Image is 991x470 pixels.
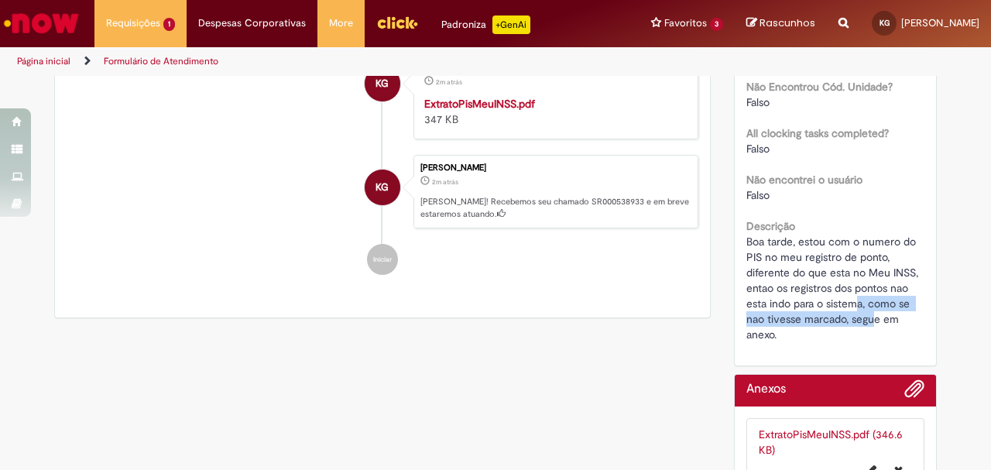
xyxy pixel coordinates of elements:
[424,96,682,127] div: 347 KB
[424,97,535,111] a: ExtratoPisMeuINSS.pdf
[12,47,649,76] ul: Trilhas de página
[492,15,530,34] p: +GenAi
[746,383,786,396] h2: Anexos
[420,163,690,173] div: [PERSON_NAME]
[365,170,400,205] div: Keven Gustavo Dos Santos Gomes
[901,16,979,29] span: [PERSON_NAME]
[759,427,903,457] a: ExtratoPisMeuINSS.pdf (346.6 KB)
[746,235,921,341] span: Boa tarde, estou com o numero do PIS no meu registro de ponto, diferente do que esta no Meu INSS,...
[106,15,160,31] span: Requisições
[375,65,389,102] span: KG
[746,95,770,109] span: Falso
[198,15,306,31] span: Despesas Corporativas
[17,55,70,67] a: Página inicial
[365,66,400,101] div: Keven Gustavo Dos Santos Gomes
[710,18,723,31] span: 3
[746,173,862,187] b: Não encontrei o usuário
[746,126,889,140] b: All clocking tasks completed?
[746,219,795,233] b: Descrição
[376,11,418,34] img: click_logo_yellow_360x200.png
[329,15,353,31] span: More
[163,18,175,31] span: 1
[664,15,707,31] span: Favoritos
[441,15,530,34] div: Padroniza
[67,155,698,229] li: Keven Gustavo Dos Santos Gomes
[432,177,458,187] time: 28/08/2025 13:01:25
[904,379,924,407] button: Adicionar anexos
[375,169,389,206] span: KG
[104,55,218,67] a: Formulário de Atendimento
[746,80,893,94] b: Não Encontrou Cód. Unidade?
[746,16,815,31] a: Rascunhos
[436,77,462,87] span: 2m atrás
[760,15,815,30] span: Rascunhos
[436,77,462,87] time: 28/08/2025 13:01:22
[420,196,690,220] p: [PERSON_NAME]! Recebemos seu chamado SR000538933 e em breve estaremos atuando.
[2,8,81,39] img: ServiceNow
[880,18,890,28] span: KG
[432,177,458,187] span: 2m atrás
[746,142,770,156] span: Falso
[746,188,770,202] span: Falso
